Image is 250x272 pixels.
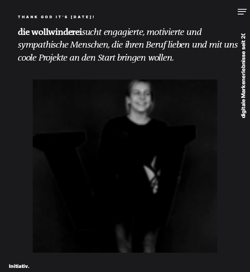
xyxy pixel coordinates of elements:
em: sucht engagierte, motivierte und sympathische Menschen, die ihren Beruf lieben und mit uns coole ... [18,27,238,63]
h5: Thank god it's [DATE]! [18,13,241,25]
h2: Initiativ. [9,263,241,269]
a: die wollwinderei [18,24,82,38]
strong: die wollwinderei [18,27,82,38]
